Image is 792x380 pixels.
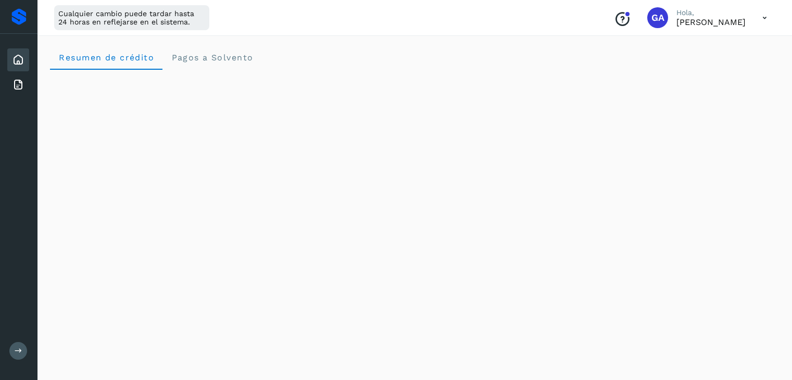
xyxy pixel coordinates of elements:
[58,53,154,62] span: Resumen de crédito
[7,73,29,96] div: Facturas
[7,48,29,71] div: Inicio
[171,53,253,62] span: Pagos a Solvento
[676,8,746,17] p: Hola,
[54,5,209,30] div: Cualquier cambio puede tardar hasta 24 horas en reflejarse en el sistema.
[676,17,746,27] p: GENOVEVA ARZATE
